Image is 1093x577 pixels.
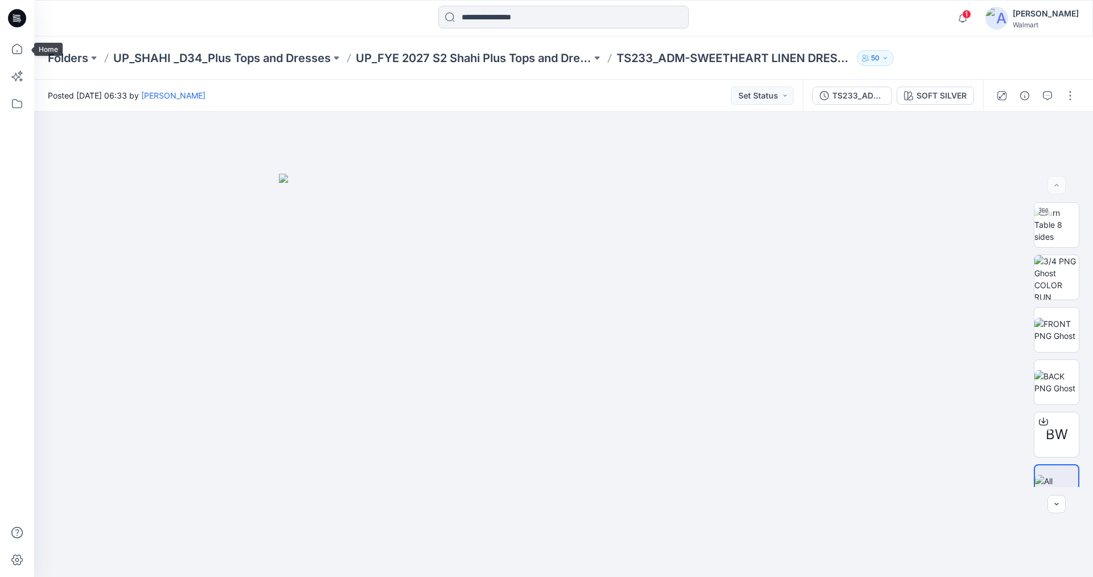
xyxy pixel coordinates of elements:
[985,7,1008,30] img: avatar
[141,91,206,100] a: [PERSON_NAME]
[48,50,88,66] a: Folders
[1013,21,1079,29] div: Walmart
[1034,207,1079,243] img: Turn Table 8 sides
[1046,424,1068,445] span: BW
[48,89,206,101] span: Posted [DATE] 06:33 by
[356,50,591,66] a: UP_FYE 2027 S2 Shahi Plus Tops and Dress
[857,50,894,66] button: 50
[113,50,331,66] a: UP_SHAHI _D34_Plus Tops and Dresses
[617,50,852,66] p: TS233_ADM-SWEETHEART LINEN DRESS- ([DATE]) 1X
[897,87,974,105] button: SOFT SILVER
[1034,370,1079,394] img: BACK PNG Ghost
[962,10,971,19] span: 1
[871,52,880,64] p: 50
[1035,475,1078,499] img: All colorways
[832,89,885,102] div: TS233_ADM-SWEETHEART LINEN DRESS- (22-06-25) 1X
[1013,7,1079,21] div: [PERSON_NAME]
[1016,87,1034,105] button: Details
[1034,318,1079,342] img: FRONT PNG Ghost
[917,89,967,102] div: SOFT SILVER
[812,87,892,105] button: TS233_ADM-SWEETHEART LINEN DRESS- ([DATE]) 1X
[1034,255,1079,300] img: 3/4 PNG Ghost COLOR RUN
